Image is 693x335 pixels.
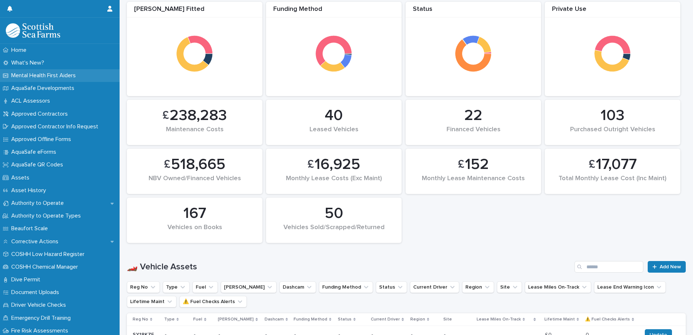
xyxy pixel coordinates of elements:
[596,156,637,174] span: 17,077
[410,281,459,293] button: Current Driver
[133,315,148,323] p: Reg No
[265,315,284,323] p: Dashcam
[278,107,389,125] div: 40
[410,315,425,323] p: Region
[8,289,65,296] p: Document Uploads
[458,158,464,171] span: £
[418,107,529,125] div: 22
[371,315,400,323] p: Current Driver
[8,123,104,130] p: Approved Contractor Info Request
[594,281,666,293] button: Lease End Warning Icon
[477,315,521,323] p: Lease Miles On-Track
[8,225,54,232] p: Beaufort Scale
[279,281,316,293] button: Dashcam
[8,136,77,143] p: Approved Offline Forms
[8,174,35,181] p: Assets
[525,281,591,293] button: Lease Miles On-Track
[8,111,74,117] p: Approved Contractors
[8,85,80,92] p: AquaSafe Developments
[8,315,76,322] p: Emergency Drill Training
[462,281,494,293] button: Region
[8,187,52,194] p: Asset History
[557,107,668,125] div: 103
[127,281,160,293] button: Reg No
[6,23,60,38] img: bPIBxiqnSb2ggTQWdOVV
[8,238,64,245] p: Corrective Actions
[545,5,680,17] div: Private Use
[585,315,630,323] p: ⚠️ Fuel Checks Alerts
[221,281,277,293] button: Lightfoot
[557,126,668,141] div: Purchased Outright Vehicles
[8,251,90,258] p: COSHH Low Hazard Register
[179,296,247,307] button: ⚠️ Fuel Checks Alerts
[294,315,327,323] p: Funding Method
[8,302,72,309] p: Driver Vehicle Checks
[127,262,572,272] h1: 🏎️ Vehicle Assets
[418,175,529,190] div: Monthly Lease Maintenance Costs
[139,126,250,141] div: Maintenance Costs
[162,109,169,123] span: £
[376,281,407,293] button: Status
[8,161,69,168] p: AquaSafe QR Codes
[660,264,681,269] span: Add New
[171,156,225,174] span: 518,665
[338,315,352,323] p: Status
[218,315,254,323] p: [PERSON_NAME]
[574,261,643,273] input: Search
[406,5,541,17] div: Status
[127,296,177,307] button: Lifetime Maint
[278,204,389,223] div: 50
[307,158,314,171] span: £
[8,72,82,79] p: Mental Health First Aiders
[193,315,202,323] p: Fuel
[8,59,50,66] p: What's New?
[557,175,668,190] div: Total Monthly Lease Cost (Inc Maint)
[497,281,522,293] button: Site
[8,212,87,219] p: Authority to Operate Types
[8,200,70,207] p: Authority to Operate
[139,224,250,239] div: Vehicles on Books
[139,175,250,190] div: NBV Owned/Financed Vehicles
[278,224,389,239] div: Vehicles Sold/Scrapped/Returned
[139,204,250,223] div: 167
[8,47,32,54] p: Home
[164,315,175,323] p: Type
[163,281,190,293] button: Type
[544,315,575,323] p: Lifetime Maint
[8,327,74,334] p: Fire Risk Assessments
[192,281,218,293] button: Fuel
[648,261,686,273] a: Add New
[8,276,46,283] p: Dive Permit
[278,126,389,141] div: Leased Vehicles
[443,315,452,323] p: Site
[127,5,262,17] div: [PERSON_NAME] Fitted
[278,175,389,190] div: Monthly Lease Costs (Exc Maint)
[418,126,529,141] div: Financed Vehicles
[319,281,373,293] button: Funding Method
[266,5,402,17] div: Funding Method
[164,158,170,171] span: £
[8,98,56,104] p: ACL Assessors
[315,156,360,174] span: 16,925
[465,156,489,174] span: 152
[170,107,227,125] span: 238,283
[8,149,62,156] p: AquaSafe eForms
[8,264,84,270] p: COSHH Chemical Manager
[589,158,595,171] span: £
